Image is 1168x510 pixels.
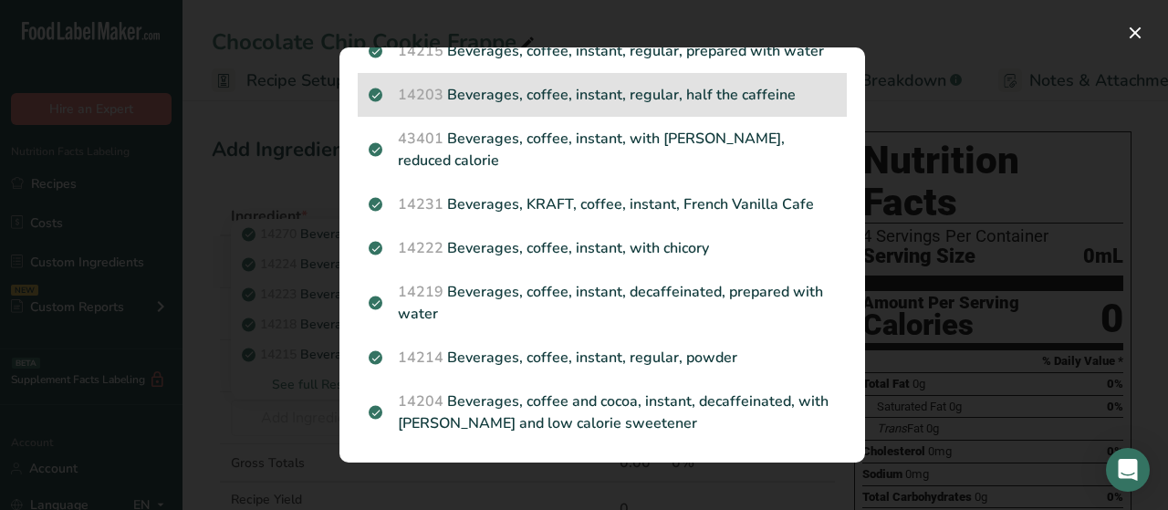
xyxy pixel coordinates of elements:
[369,128,836,172] p: Beverages, coffee, instant, with [PERSON_NAME], reduced calorie
[398,282,443,302] span: 14219
[369,40,836,62] p: Beverages, coffee, instant, regular, prepared with water
[369,347,836,369] p: Beverages, coffee, instant, regular, powder
[398,129,443,149] span: 43401
[1106,448,1150,492] div: Open Intercom Messenger
[369,193,836,215] p: Beverages, KRAFT, coffee, instant, French Vanilla Cafe
[369,237,836,259] p: Beverages, coffee, instant, with chicory
[398,391,443,411] span: 14204
[398,348,443,368] span: 14214
[369,84,836,106] p: Beverages, coffee, instant, regular, half the caffeine
[398,238,443,258] span: 14222
[369,390,836,434] p: Beverages, coffee and cocoa, instant, decaffeinated, with [PERSON_NAME] and low calorie sweetener
[369,281,836,325] p: Beverages, coffee, instant, decaffeinated, prepared with water
[398,85,443,105] span: 14203
[398,194,443,214] span: 14231
[398,41,443,61] span: 14215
